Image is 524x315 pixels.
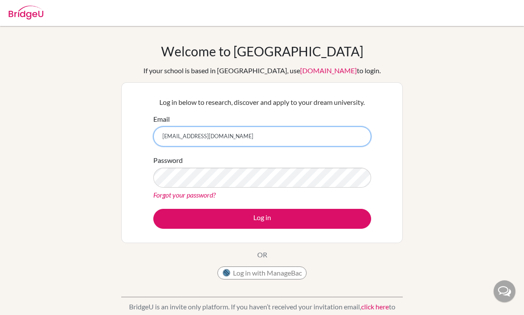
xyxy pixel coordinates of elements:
[217,266,307,279] button: Log in with ManageBac
[153,191,216,199] a: Forgot your password?
[161,43,363,59] h1: Welcome to [GEOGRAPHIC_DATA]
[153,155,183,166] label: Password
[361,302,389,311] a: click here
[9,6,43,19] img: Bridge-U
[257,250,267,260] p: OR
[20,6,41,14] span: ヘルプ
[153,97,371,107] p: Log in below to research, discover and apply to your dream university.
[143,65,381,76] div: If your school is based in [GEOGRAPHIC_DATA], use to login.
[300,66,357,75] a: [DOMAIN_NAME]
[153,114,170,124] label: Email
[153,209,371,229] button: Log in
